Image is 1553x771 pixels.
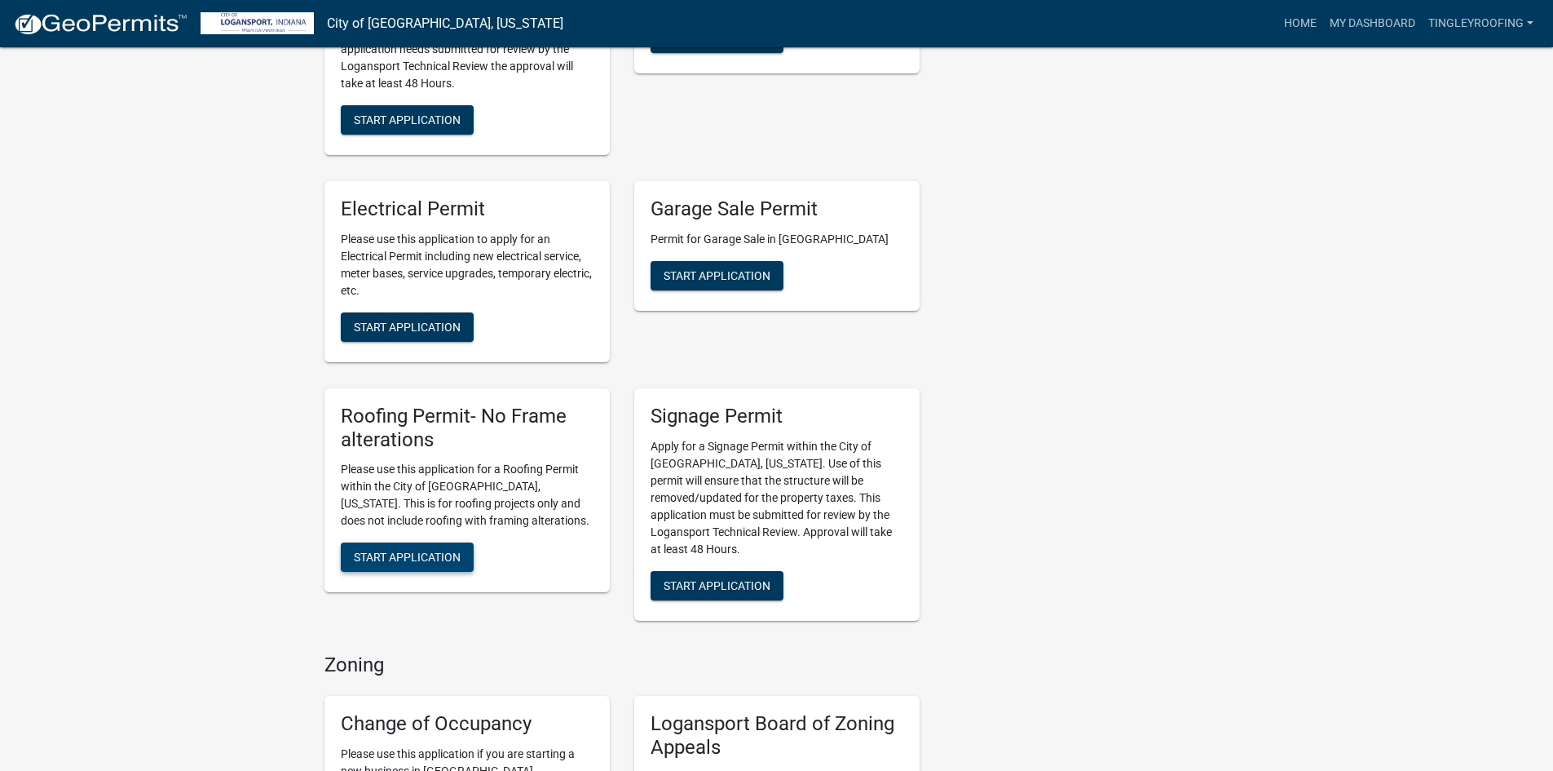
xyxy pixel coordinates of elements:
button: Start Application [651,571,783,600]
span: Start Application [354,320,461,333]
h5: Garage Sale Permit [651,197,903,221]
h5: Signage Permit [651,405,903,428]
span: Start Application [664,268,770,281]
h5: Logansport Board of Zoning Appeals [651,712,903,760]
span: Start Application [354,113,461,126]
span: Start Application [664,578,770,592]
a: City of [GEOGRAPHIC_DATA], [US_STATE] [327,10,563,38]
h5: Electrical Permit [341,197,593,221]
p: Apply for a Signage Permit within the City of [GEOGRAPHIC_DATA], [US_STATE]. Use of this permit w... [651,438,903,558]
a: Home [1277,8,1323,39]
p: Permit for Garage Sale in [GEOGRAPHIC_DATA] [651,231,903,248]
h4: Zoning [324,654,920,677]
button: Start Application [341,543,474,572]
button: Start Application [651,261,783,290]
a: My Dashboard [1323,8,1422,39]
h5: Roofing Permit- No Frame alterations [341,405,593,452]
span: Start Application [354,551,461,564]
h5: Change of Occupancy [341,712,593,736]
img: City of Logansport, Indiana [201,12,314,34]
a: tingleyroofing [1422,8,1540,39]
button: Start Application [341,105,474,135]
button: Start Application [341,312,474,342]
p: Please use this application to apply for an Electrical Permit including new electrical service, m... [341,231,593,299]
p: Please use this application for a Roofing Permit within the City of [GEOGRAPHIC_DATA], [US_STATE]... [341,461,593,530]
